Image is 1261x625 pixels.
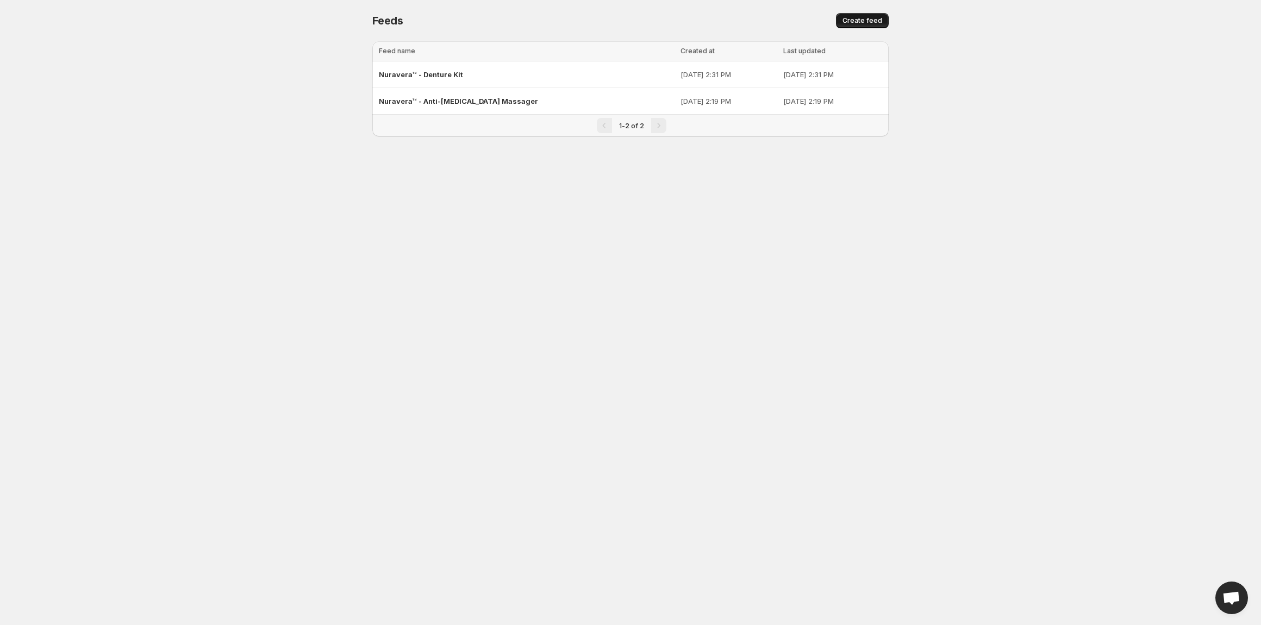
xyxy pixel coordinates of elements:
[783,47,826,55] span: Last updated
[681,96,777,107] p: [DATE] 2:19 PM
[783,69,882,80] p: [DATE] 2:31 PM
[681,69,777,80] p: [DATE] 2:31 PM
[1215,582,1248,614] a: Open chat
[372,14,403,27] span: Feeds
[836,13,889,28] button: Create feed
[842,16,882,25] span: Create feed
[379,47,415,55] span: Feed name
[372,114,889,136] nav: Pagination
[783,96,882,107] p: [DATE] 2:19 PM
[379,97,538,105] span: Nuravera™ - Anti-[MEDICAL_DATA] Massager
[619,122,644,130] span: 1-2 of 2
[681,47,715,55] span: Created at
[379,70,463,79] span: Nuravera™ - Denture Kit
